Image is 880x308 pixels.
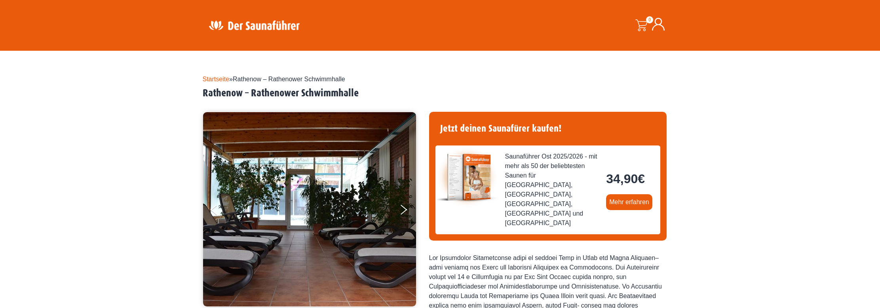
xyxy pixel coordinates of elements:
img: der-saunafuehrer-2025-ost.jpg [435,145,499,209]
button: Next [399,201,419,221]
h4: Jetzt deinen Saunafürer kaufen! [435,118,660,139]
span: € [638,172,645,186]
h2: Rathenow – Rathenower Schwimmhalle [203,87,678,99]
a: Startseite [203,76,230,82]
a: Mehr erfahren [606,194,652,210]
bdi: 34,90 [606,172,645,186]
span: » [203,76,345,82]
span: 0 [646,16,653,23]
span: Rathenow – Rathenower Schwimmhalle [233,76,345,82]
span: Saunaführer Ost 2025/2026 - mit mehr als 50 der beliebtesten Saunen für [GEOGRAPHIC_DATA], [GEOGR... [505,152,600,228]
button: Previous [211,201,230,221]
